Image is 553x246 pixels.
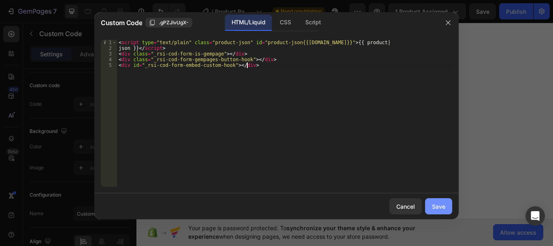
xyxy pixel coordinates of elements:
button: .gPZJlvUgX- [145,18,192,28]
button: Save [425,198,452,214]
div: HTML/Liquid [225,15,272,31]
div: Cancel [396,202,415,211]
span: .gPZJlvUgX- [159,19,189,26]
div: 1 [101,40,117,45]
div: 5 [101,62,117,68]
div: Save [432,202,445,211]
button: Cancel [389,198,422,214]
span: Custom Code [101,18,142,28]
div: 4 [101,57,117,62]
div: Script [299,15,327,31]
div: CSS [273,15,297,31]
div: 2 [101,45,117,51]
div: Open Intercom Messenger [525,206,545,226]
div: 3 [101,51,117,57]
